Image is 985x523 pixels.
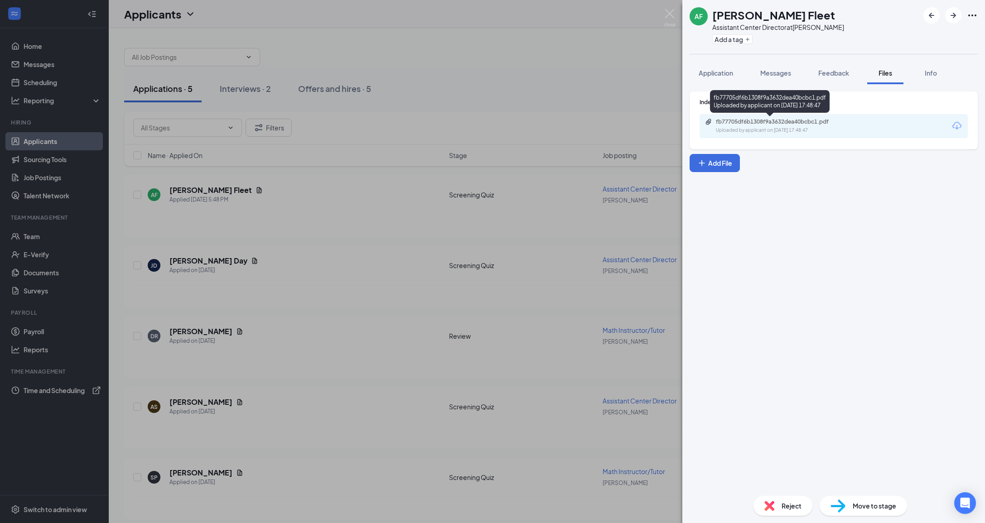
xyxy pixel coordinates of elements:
[705,118,712,125] svg: Paperclip
[818,69,849,77] span: Feedback
[954,492,976,514] div: Open Intercom Messenger
[745,37,750,42] svg: Plus
[697,158,706,168] svg: Plus
[925,69,937,77] span: Info
[853,501,896,511] span: Move to stage
[760,69,791,77] span: Messages
[926,10,937,21] svg: ArrowLeftNew
[690,154,740,172] button: Add FilePlus
[782,501,802,511] span: Reject
[700,98,968,106] div: Indeed Resume
[710,90,830,113] div: fb77705df6b1308f9a3632dea40bcbc1.pdf Uploaded by applicant on [DATE] 17:48:47
[951,120,962,131] svg: Download
[945,7,961,24] button: ArrowRight
[923,7,940,24] button: ArrowLeftNew
[712,7,835,23] h1: [PERSON_NAME] Fleet
[879,69,892,77] span: Files
[712,34,753,44] button: PlusAdd a tag
[716,127,852,134] div: Uploaded by applicant on [DATE] 17:48:47
[699,69,733,77] span: Application
[705,118,852,134] a: Paperclipfb77705df6b1308f9a3632dea40bcbc1.pdfUploaded by applicant on [DATE] 17:48:47
[967,10,978,21] svg: Ellipses
[695,12,703,21] div: AF
[948,10,959,21] svg: ArrowRight
[716,118,843,125] div: fb77705df6b1308f9a3632dea40bcbc1.pdf
[712,23,844,32] div: Assistant Center Director at [PERSON_NAME]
